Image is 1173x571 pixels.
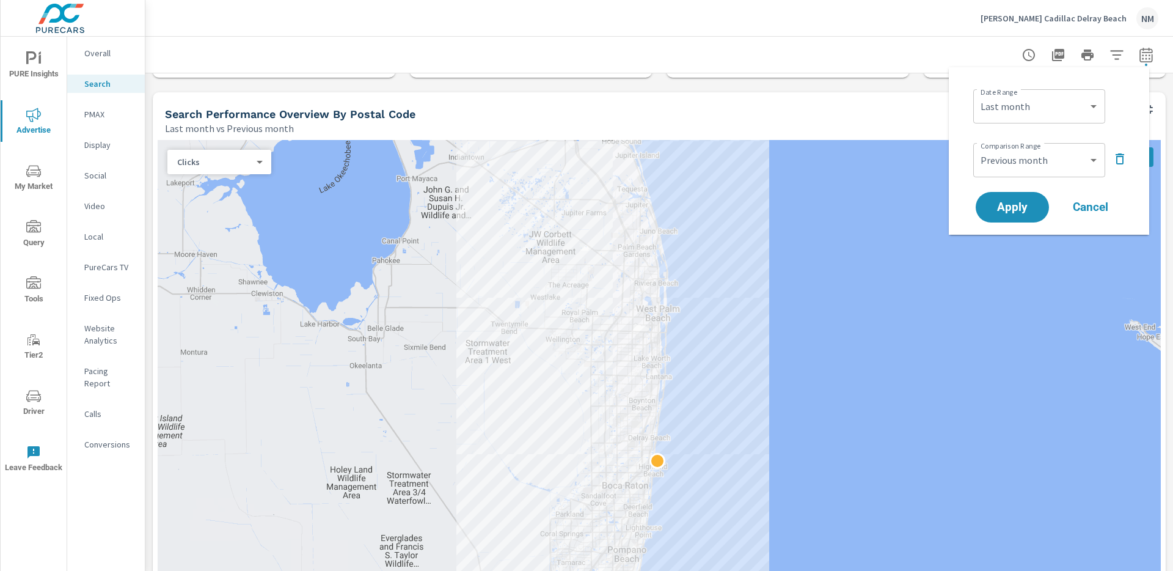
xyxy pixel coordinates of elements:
[4,51,63,81] span: PURE Insights
[84,322,135,347] p: Website Analytics
[67,319,145,350] div: Website Analytics
[67,289,145,307] div: Fixed Ops
[84,365,135,389] p: Pacing Report
[4,164,63,194] span: My Market
[1136,7,1158,29] div: NM
[67,362,145,392] div: Pacing Report
[84,230,135,243] p: Local
[67,136,145,154] div: Display
[177,157,252,168] p: Clicks
[4,389,63,419] span: Driver
[988,202,1037,213] span: Apply
[1066,202,1115,213] span: Cancel
[67,166,145,185] div: Social
[84,169,135,182] p: Social
[981,13,1127,24] p: [PERSON_NAME] Cadillac Delray Beach
[67,435,145,454] div: Conversions
[84,292,135,304] p: Fixed Ops
[1054,192,1127,223] button: Cancel
[67,197,145,215] div: Video
[165,121,294,136] p: Last month vs Previous month
[84,47,135,59] p: Overall
[4,220,63,250] span: Query
[4,108,63,138] span: Advertise
[84,200,135,212] p: Video
[84,408,135,420] p: Calls
[84,78,135,90] p: Search
[84,108,135,120] p: PMAX
[4,333,63,363] span: Tier2
[67,105,145,123] div: PMAX
[84,438,135,451] p: Conversions
[84,139,135,151] p: Display
[1105,43,1129,67] button: Apply Filters
[67,75,145,93] div: Search
[167,157,261,168] div: Clicks
[165,108,415,120] h5: Search Performance Overview By Postal Code
[1,37,67,487] div: nav menu
[67,258,145,276] div: PureCars TV
[4,276,63,306] span: Tools
[84,261,135,273] p: PureCars TV
[67,44,145,62] div: Overall
[4,445,63,475] span: Leave Feedback
[67,227,145,246] div: Local
[67,405,145,423] div: Calls
[976,192,1049,223] button: Apply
